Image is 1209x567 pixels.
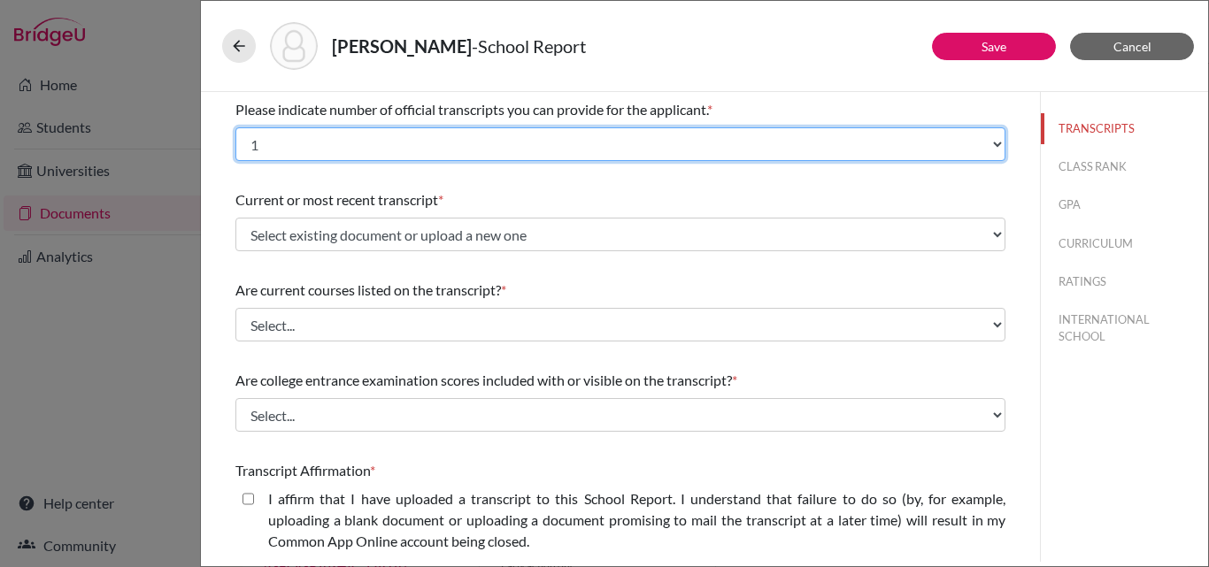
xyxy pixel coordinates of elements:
span: Transcript Affirmation [235,462,370,479]
button: INTERNATIONAL SCHOOL [1041,304,1208,352]
span: Are college entrance examination scores included with or visible on the transcript? [235,372,732,388]
strong: [PERSON_NAME] [332,35,472,57]
span: Are current courses listed on the transcript? [235,281,501,298]
button: TRANSCRIPTS [1041,113,1208,144]
button: RATINGS [1041,266,1208,297]
span: Please indicate number of official transcripts you can provide for the applicant. [235,101,707,118]
span: Current or most recent transcript [235,191,438,208]
span: - School Report [472,35,586,57]
button: GPA [1041,189,1208,220]
button: CURRICULUM [1041,228,1208,259]
label: I affirm that I have uploaded a transcript to this School Report. I understand that failure to do... [268,488,1005,552]
button: CLASS RANK [1041,151,1208,182]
